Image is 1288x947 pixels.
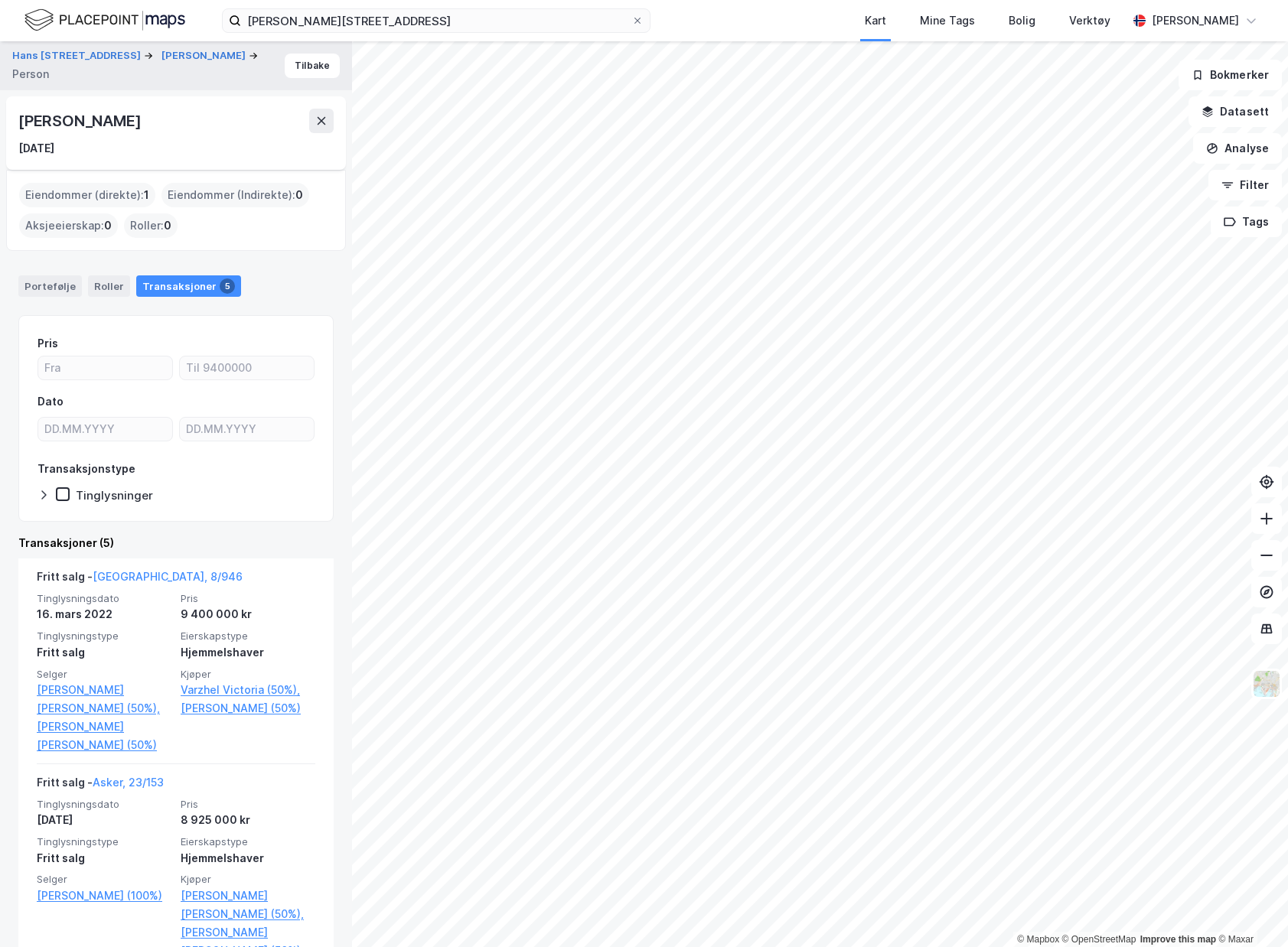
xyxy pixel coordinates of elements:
[76,488,153,503] div: Tinglysninger
[1252,669,1281,698] img: Z
[18,139,54,158] div: [DATE]
[220,278,235,294] div: 5
[1211,874,1288,947] div: Kontrollprogram for chat
[37,681,171,718] a: [PERSON_NAME] [PERSON_NAME] (50%),
[181,887,315,923] a: [PERSON_NAME] [PERSON_NAME] (50%),
[164,216,171,235] span: 0
[920,11,975,30] div: Mine Tags
[124,213,178,238] div: Roller :
[37,643,171,662] div: Fritt salg
[161,183,309,207] div: Eiendommer (Indirekte) :
[1193,133,1282,164] button: Analyse
[1069,11,1110,30] div: Verktøy
[181,873,315,886] span: Kjøper
[93,570,243,583] a: [GEOGRAPHIC_DATA], 8/946
[37,849,171,867] div: Fritt salg
[136,275,241,297] div: Transaksjoner
[38,418,172,441] input: DD.MM.YYYY
[295,186,303,204] span: 0
[181,630,315,643] span: Eierskapstype
[18,275,82,297] div: Portefølje
[37,334,58,353] div: Pris
[180,356,314,379] input: Til 9400000
[1211,874,1288,947] iframe: Chat Widget
[181,699,315,718] a: [PERSON_NAME] (50%)
[1189,96,1282,127] button: Datasett
[865,11,886,30] div: Kart
[37,568,243,592] div: Fritt salg -
[161,48,249,63] button: [PERSON_NAME]
[37,460,135,478] div: Transaksjonstype
[37,668,171,681] span: Selger
[181,835,315,848] span: Eierskapstype
[18,534,334,552] div: Transaksjoner (5)
[37,718,171,754] a: [PERSON_NAME] [PERSON_NAME] (50%)
[37,811,171,829] div: [DATE]
[1017,934,1059,945] a: Mapbox
[241,9,631,32] input: Søk på adresse, matrikkel, gårdeiere, leietakere eller personer
[37,605,171,623] div: 16. mars 2022
[88,275,130,297] div: Roller
[181,811,315,829] div: 8 925 000 kr
[144,186,149,204] span: 1
[38,356,172,379] input: Fra
[181,605,315,623] div: 9 400 000 kr
[37,835,171,848] span: Tinglysningstype
[1062,934,1136,945] a: OpenStreetMap
[37,392,64,411] div: Dato
[285,54,340,78] button: Tilbake
[180,418,314,441] input: DD.MM.YYYY
[181,798,315,811] span: Pris
[181,643,315,662] div: Hjemmelshaver
[1179,60,1282,90] button: Bokmerker
[1211,207,1282,237] button: Tags
[181,849,315,867] div: Hjemmelshaver
[18,109,144,133] div: [PERSON_NAME]
[19,213,118,238] div: Aksjeeierskap :
[1140,934,1216,945] a: Improve this map
[181,681,315,699] a: Varzhel Victoria (50%),
[181,592,315,605] span: Pris
[12,65,49,83] div: Person
[1009,11,1035,30] div: Bolig
[1208,170,1282,200] button: Filter
[1152,11,1239,30] div: [PERSON_NAME]
[24,7,185,34] img: logo.f888ab2527a4732fd821a326f86c7f29.svg
[12,48,144,63] button: Hans [STREET_ADDRESS]
[37,873,171,886] span: Selger
[19,183,155,207] div: Eiendommer (direkte) :
[37,887,171,905] a: [PERSON_NAME] (100%)
[37,630,171,643] span: Tinglysningstype
[93,776,164,789] a: Asker, 23/153
[37,798,171,811] span: Tinglysningsdato
[181,668,315,681] span: Kjøper
[104,216,112,235] span: 0
[37,592,171,605] span: Tinglysningsdato
[37,773,164,798] div: Fritt salg -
